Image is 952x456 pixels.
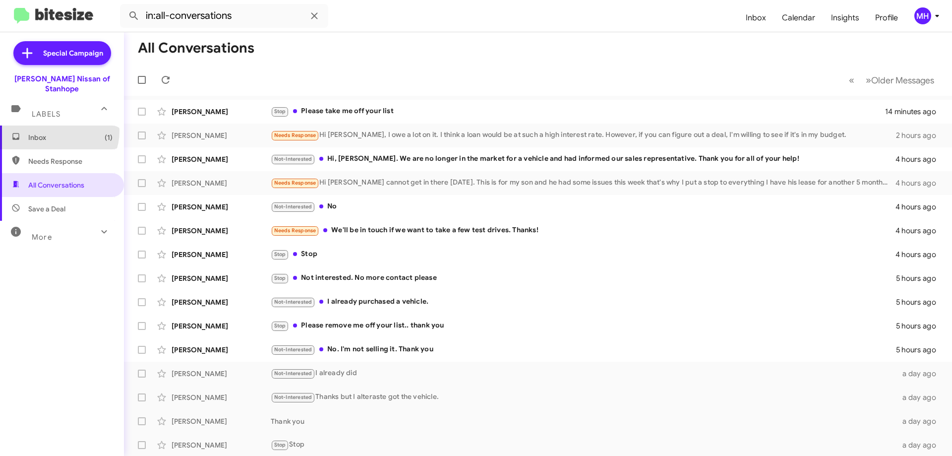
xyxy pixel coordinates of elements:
div: [PERSON_NAME] [172,154,271,164]
div: a day ago [896,369,944,379]
div: [PERSON_NAME] [172,369,271,379]
div: No. I'm not selling it. Thank you [271,344,896,355]
span: Not-Interested [274,370,312,377]
div: 4 hours ago [895,250,944,260]
div: MH [914,7,931,24]
nav: Page navigation example [843,70,940,90]
span: Not-Interested [274,299,312,305]
span: More [32,233,52,242]
span: Not-Interested [274,346,312,353]
h1: All Conversations [138,40,254,56]
span: (1) [105,132,113,142]
div: No [271,201,895,212]
span: Needs Response [28,156,113,166]
span: Save a Deal [28,204,65,214]
div: [PERSON_NAME] [172,392,271,402]
button: MH [906,7,941,24]
div: [PERSON_NAME] [172,345,271,355]
span: Special Campaign [43,48,103,58]
div: [PERSON_NAME] [172,226,271,236]
div: [PERSON_NAME] [172,107,271,117]
div: Thanks but I alteraste got the vehicle. [271,391,896,403]
div: [PERSON_NAME] [172,297,271,307]
div: [PERSON_NAME] [172,440,271,450]
a: Special Campaign [13,41,111,65]
span: Needs Response [274,227,316,234]
a: Calendar [774,3,823,32]
span: Older Messages [871,75,934,86]
div: I already purchased a vehicle. [271,296,896,308]
span: Stop [274,275,286,281]
div: [PERSON_NAME] [172,273,271,283]
div: Hi [PERSON_NAME], I owe a lot on it. I think a loan would be at such a high interest rate. Howeve... [271,130,896,141]
span: Stop [274,323,286,329]
div: 5 hours ago [896,321,944,331]
span: Labels [32,110,60,119]
div: Not interested. No more contact please [271,272,896,284]
div: 4 hours ago [895,178,944,188]
span: Stop [274,442,286,448]
span: Inbox [28,132,113,142]
div: a day ago [896,392,944,402]
span: All Conversations [28,180,84,190]
span: « [849,74,854,86]
div: a day ago [896,440,944,450]
span: Stop [274,251,286,258]
div: 2 hours ago [896,130,944,140]
div: Thank you [271,416,896,426]
a: Profile [867,3,906,32]
div: a day ago [896,416,944,426]
div: [PERSON_NAME] [172,250,271,260]
div: 5 hours ago [896,297,944,307]
div: Please take me off your list [271,106,885,117]
span: Not-Interested [274,203,312,210]
span: Not-Interested [274,394,312,400]
div: [PERSON_NAME] [172,202,271,212]
div: Hi [PERSON_NAME] cannot get in there [DATE]. This is for my son and he had some issues this week ... [271,177,895,189]
div: [PERSON_NAME] [172,130,271,140]
span: Needs Response [274,180,316,186]
span: Needs Response [274,132,316,138]
div: Hi, [PERSON_NAME]. We are no longer in the market for a vehicle and had informed our sales repres... [271,153,895,165]
div: Stop [271,249,895,260]
div: 4 hours ago [895,226,944,236]
div: We'll be in touch if we want to take a few test drives. Thanks! [271,225,895,236]
div: 4 hours ago [895,154,944,164]
span: Not-Interested [274,156,312,162]
div: 14 minutes ago [885,107,944,117]
div: I already did [271,368,896,379]
span: » [866,74,871,86]
div: [PERSON_NAME] [172,321,271,331]
a: Inbox [738,3,774,32]
div: [PERSON_NAME] [172,178,271,188]
input: Search [120,4,328,28]
div: 5 hours ago [896,273,944,283]
button: Next [860,70,940,90]
a: Insights [823,3,867,32]
div: 5 hours ago [896,345,944,355]
div: [PERSON_NAME] [172,416,271,426]
div: Please remove me off your list.. thank you [271,320,896,331]
button: Previous [843,70,860,90]
div: Stop [271,439,896,451]
span: Stop [274,108,286,115]
div: 4 hours ago [895,202,944,212]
